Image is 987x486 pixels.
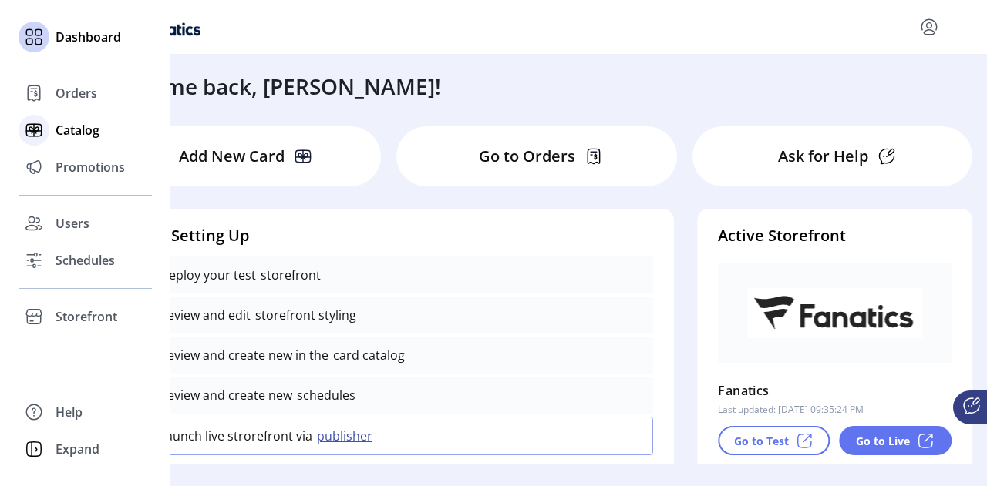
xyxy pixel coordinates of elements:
[56,251,115,270] span: Schedules
[56,28,121,46] span: Dashboard
[718,403,864,417] p: Last updated: [DATE] 09:35:24 PM
[734,433,789,449] p: Go to Test
[56,121,99,139] span: Catalog
[102,70,441,102] h3: Welcome back, [PERSON_NAME]!
[56,158,125,176] span: Promotions
[718,378,769,403] p: Fanatics
[251,306,356,324] p: storefront styling
[292,386,355,404] p: schedules
[328,346,405,364] p: card catalog
[56,214,89,233] span: Users
[56,440,99,458] span: Expand
[56,84,97,102] span: Orders
[718,224,952,247] h4: Active Storefront
[312,427,382,445] button: publisher
[56,403,83,421] span: Help
[160,306,251,324] p: Review and edit
[122,224,653,247] h4: Finish Setting Up
[179,145,285,168] p: Add New Card
[160,266,256,284] p: Deploy your test
[856,433,910,449] p: Go to Live
[917,15,942,39] button: menu
[160,346,328,364] p: Review and create new in the
[56,307,117,326] span: Storefront
[479,145,575,168] p: Go to Orders
[160,386,292,404] p: Review and create new
[160,427,312,445] p: Launch live strorefront via
[778,145,868,168] p: Ask for Help
[256,266,321,284] p: storefront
